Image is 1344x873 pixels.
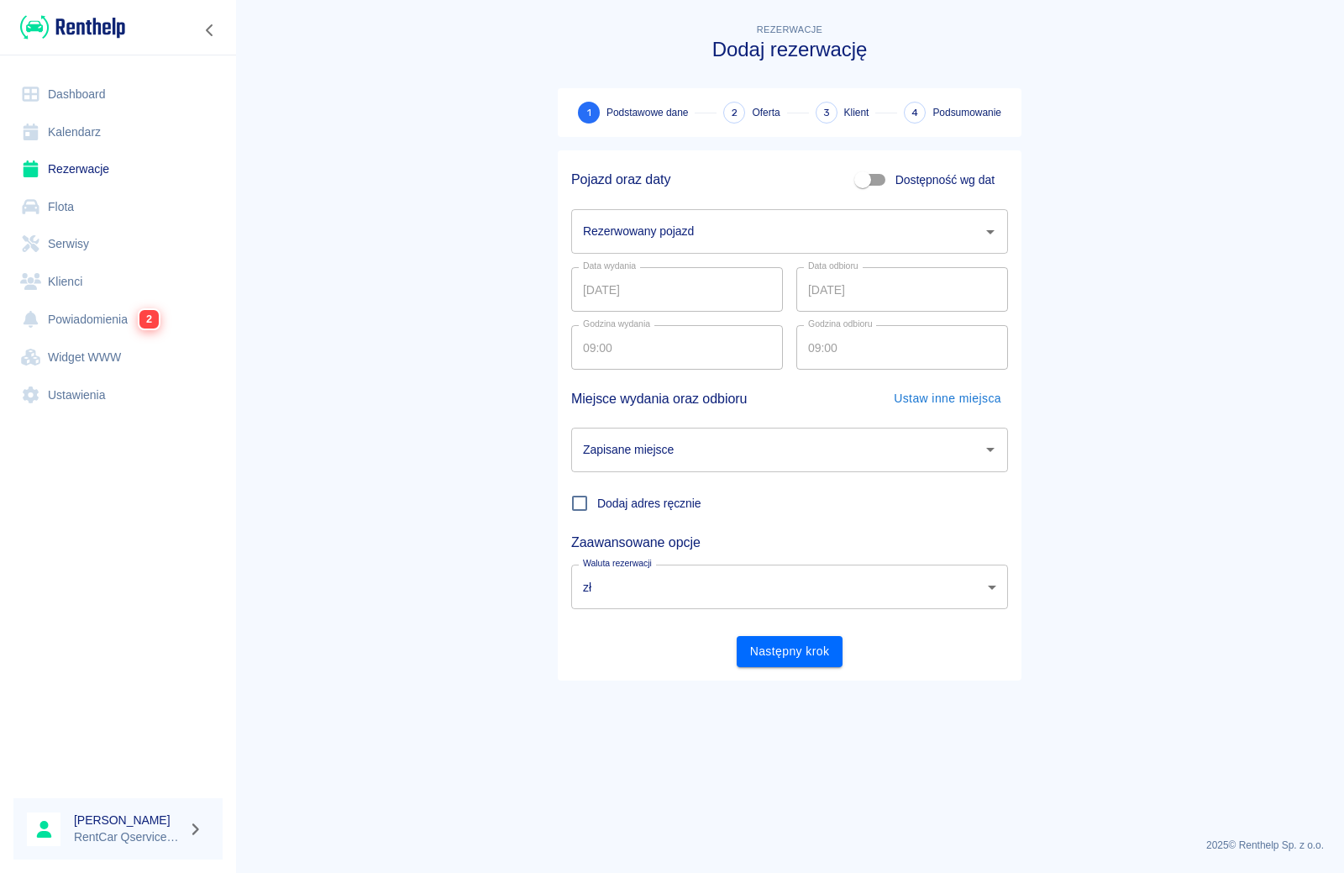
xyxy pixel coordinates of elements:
span: 3 [823,104,830,122]
input: hh:mm [796,325,996,370]
label: Data wydania [583,260,636,272]
h5: Zaawansowane opcje [571,534,1008,551]
a: Ustawienia [13,376,223,414]
h5: Pojazd oraz daty [571,171,670,188]
span: Podsumowanie [932,105,1001,120]
span: Dodaj adres ręcznie [597,495,701,513]
button: Następny krok [737,636,843,667]
label: Godzina wydania [583,318,650,330]
span: 2 [732,104,738,122]
span: Klient [844,105,869,120]
span: Oferta [752,105,780,120]
a: Rezerwacje [13,150,223,188]
div: zł [571,565,1008,609]
button: Ustaw inne miejsca [887,383,1008,414]
a: Dashboard [13,76,223,113]
p: RentCar Qservice Damar Parts [74,828,181,846]
a: Renthelp logo [13,13,125,41]
label: Godzina odbioru [808,318,873,330]
input: DD.MM.YYYY [796,267,1008,312]
button: Otwórz [979,220,1002,244]
label: Waluta rezerwacji [583,557,652,570]
input: hh:mm [571,325,771,370]
input: DD.MM.YYYY [571,267,783,312]
label: Data odbioru [808,260,858,272]
span: Rezerwacje [757,24,822,34]
span: Dostępność wg dat [895,171,995,189]
span: Podstawowe dane [606,105,688,120]
a: Powiadomienia2 [13,300,223,339]
h3: Dodaj rezerwację [558,38,1021,61]
a: Kalendarz [13,113,223,151]
a: Flota [13,188,223,226]
img: Renthelp logo [20,13,125,41]
button: Zwiń nawigację [197,19,223,41]
a: Widget WWW [13,339,223,376]
a: Serwisy [13,225,223,263]
p: 2025 © Renthelp Sp. z o.o. [255,838,1324,853]
h5: Miejsce wydania oraz odbioru [571,384,747,414]
span: 1 [587,104,591,122]
span: 4 [911,104,918,122]
h6: [PERSON_NAME] [74,812,181,828]
button: Otwórz [979,438,1002,461]
a: Klienci [13,263,223,301]
span: 2 [139,310,159,329]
